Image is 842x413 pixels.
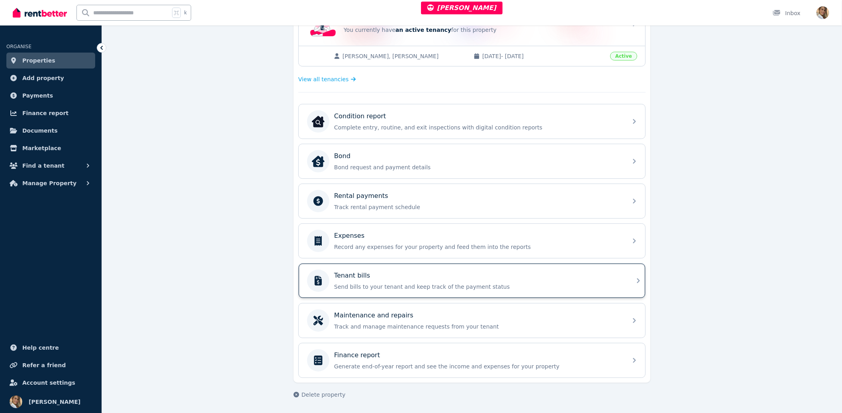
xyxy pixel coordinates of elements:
a: Properties [6,53,95,69]
span: Documents [22,126,58,135]
a: Payments [6,88,95,104]
button: Delete property [294,391,345,399]
span: Find a tenant [22,161,65,170]
span: [PERSON_NAME] [427,4,496,12]
p: Rental payments [334,191,388,201]
span: View all tenancies [298,75,349,83]
span: [PERSON_NAME], [PERSON_NAME] [343,52,466,60]
p: Send bills to your tenant and keep track of the payment status [334,283,623,291]
a: Tenant billsSend bills to your tenant and keep track of the payment status [299,264,645,298]
span: an active tenancy [396,27,451,33]
a: Marketplace [6,140,95,156]
span: Account settings [22,378,75,388]
p: Finance report [334,350,380,360]
img: Jodie Cartmer [817,6,829,19]
button: Find a tenant [6,158,95,174]
p: Bond [334,151,351,161]
img: Jodie Cartmer [10,395,22,408]
span: Properties [22,56,55,65]
p: Tenant bills [334,271,370,280]
p: Expenses [334,231,364,241]
span: Manage Property [22,178,76,188]
p: Track rental payment schedule [334,203,623,211]
a: Condition reportCondition reportComplete entry, routine, and exit inspections with digital condit... [299,104,645,139]
span: Help centre [22,343,59,352]
p: Maintenance and repairs [334,311,413,320]
span: Add property [22,73,64,83]
a: BondBondBond request and payment details [299,144,645,178]
a: Add property [6,70,95,86]
img: RentBetter [13,7,67,19]
p: You currently have for this property [344,26,623,34]
a: View all tenancies [298,75,356,83]
img: Condition report [312,115,325,128]
span: Delete property [302,391,345,399]
p: Record any expenses for your property and feed them into the reports [334,243,623,251]
a: Account settings [6,375,95,391]
img: Bond [312,155,325,168]
p: Condition report [334,112,386,121]
span: k [184,10,187,16]
span: Active [610,52,637,61]
button: Manage Property [6,175,95,191]
a: Refer a friend [6,357,95,373]
span: [DATE] - [DATE] [482,52,605,60]
span: Finance report [22,108,69,118]
span: [PERSON_NAME] [29,397,80,407]
a: Finance report [6,105,95,121]
a: Rental paymentsTrack rental payment schedule [299,184,645,218]
a: ExpensesRecord any expenses for your property and feed them into the reports [299,224,645,258]
a: Finance reportGenerate end-of-year report and see the income and expenses for your property [299,343,645,378]
span: Marketplace [22,143,61,153]
p: Track and manage maintenance requests from your tenant [334,323,623,331]
a: Help centre [6,340,95,356]
p: Bond request and payment details [334,163,623,171]
span: ORGANISE [6,44,31,49]
p: Complete entry, routine, and exit inspections with digital condition reports [334,123,623,131]
div: Inbox [773,9,801,17]
a: Documents [6,123,95,139]
span: Refer a friend [22,360,66,370]
p: Generate end-of-year report and see the income and expenses for your property [334,362,623,370]
span: Payments [22,91,53,100]
a: Maintenance and repairsTrack and manage maintenance requests from your tenant [299,303,645,338]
